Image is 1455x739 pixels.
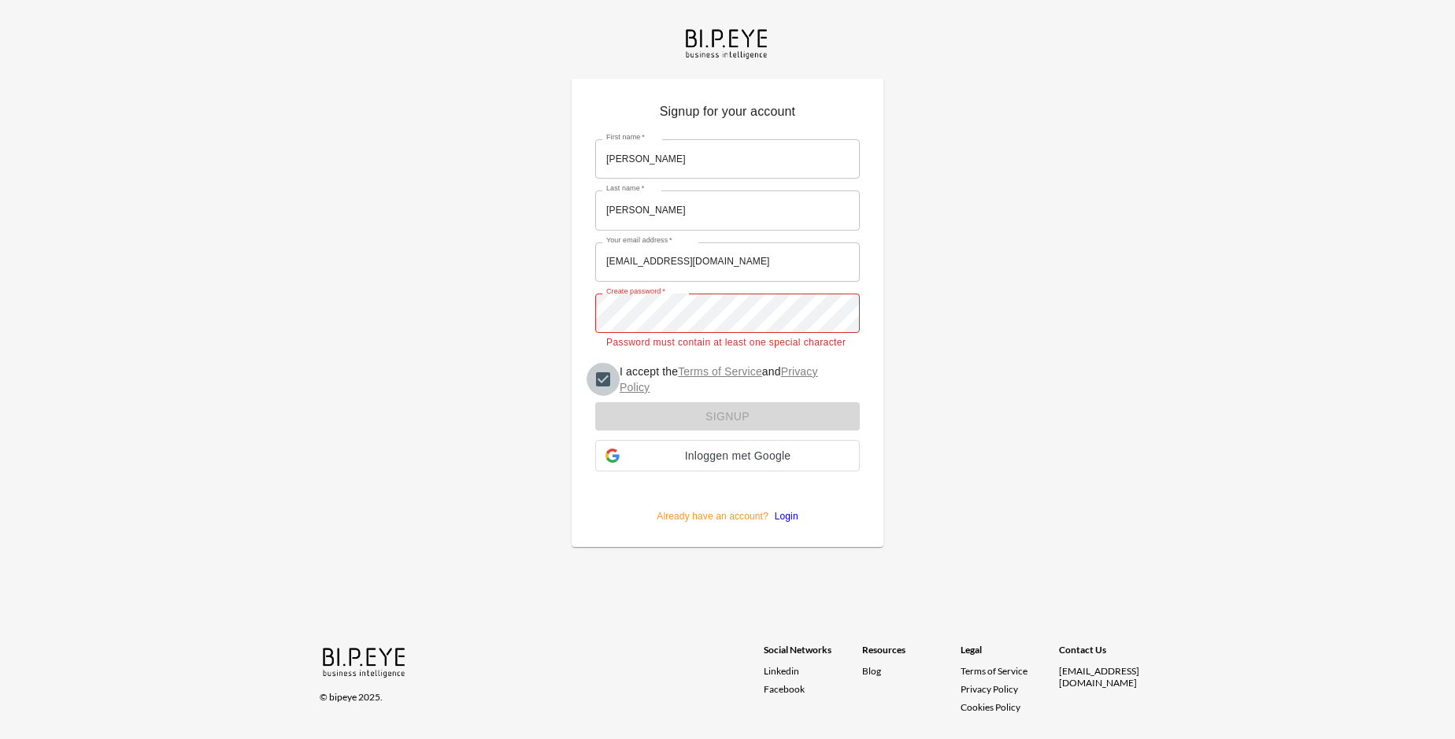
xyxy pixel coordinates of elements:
[961,701,1020,713] a: Cookies Policy
[606,335,849,351] p: Password must contain at least one special character
[683,25,772,61] img: bipeye-logo
[595,440,860,471] div: Inloggen met Google
[862,644,961,665] div: Resources
[764,683,862,695] a: Facebook
[764,665,799,677] span: Linkedin
[1059,644,1157,665] div: Contact Us
[961,644,1059,665] div: Legal
[606,183,644,194] label: Last name
[620,365,818,394] a: Privacy Policy
[961,683,1018,695] a: Privacy Policy
[620,364,847,395] p: I accept the and
[764,683,805,695] span: Facebook
[768,511,798,522] a: Login
[961,665,1053,677] a: Terms of Service
[606,132,645,142] label: First name
[595,484,860,523] p: Already have an account?
[320,644,410,679] img: bipeye-logo
[606,235,672,246] label: Your email address
[862,665,881,677] a: Blog
[626,449,850,462] span: Inloggen met Google
[678,365,762,378] a: Terms of Service
[320,682,742,703] div: © bipeye 2025.
[1059,665,1157,689] div: [EMAIL_ADDRESS][DOMAIN_NAME]
[606,286,665,297] label: Create password
[764,644,862,665] div: Social Networks
[764,665,862,677] a: Linkedin
[595,102,860,127] p: Signup for your account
